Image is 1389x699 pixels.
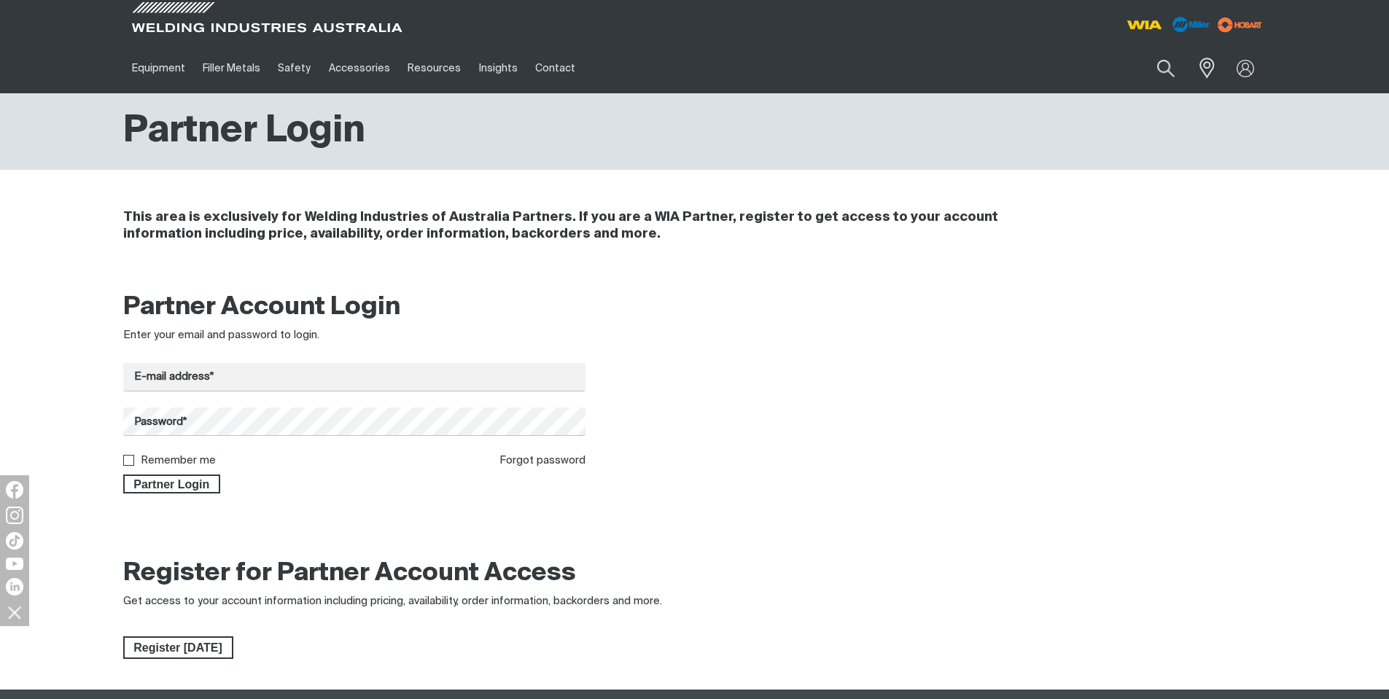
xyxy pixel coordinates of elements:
[470,43,526,93] a: Insights
[6,507,23,524] img: Instagram
[1122,51,1190,85] input: Product name or item number...
[123,209,1072,243] h4: This area is exclusively for Welding Industries of Australia Partners. If you are a WIA Partner, ...
[6,558,23,570] img: YouTube
[123,43,194,93] a: Equipment
[1141,51,1191,85] button: Search products
[123,595,662,606] span: Get access to your account information including pricing, availability, order information, backor...
[399,43,470,93] a: Resources
[320,43,399,93] a: Accessories
[6,481,23,499] img: Facebook
[123,292,586,324] h2: Partner Account Login
[123,636,233,660] a: Register Today
[2,600,27,625] img: hide socials
[526,43,584,93] a: Contact
[6,578,23,595] img: LinkedIn
[141,455,216,466] label: Remember me
[1213,14,1267,36] img: miller
[123,108,365,155] h1: Partner Login
[125,636,232,660] span: Register [DATE]
[269,43,319,93] a: Safety
[123,327,586,344] div: Enter your email and password to login.
[194,43,269,93] a: Filler Metals
[6,532,23,550] img: TikTok
[123,475,221,493] button: Partner Login
[123,558,576,590] h2: Register for Partner Account Access
[125,475,219,493] span: Partner Login
[123,43,981,93] nav: Main
[499,455,585,466] a: Forgot password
